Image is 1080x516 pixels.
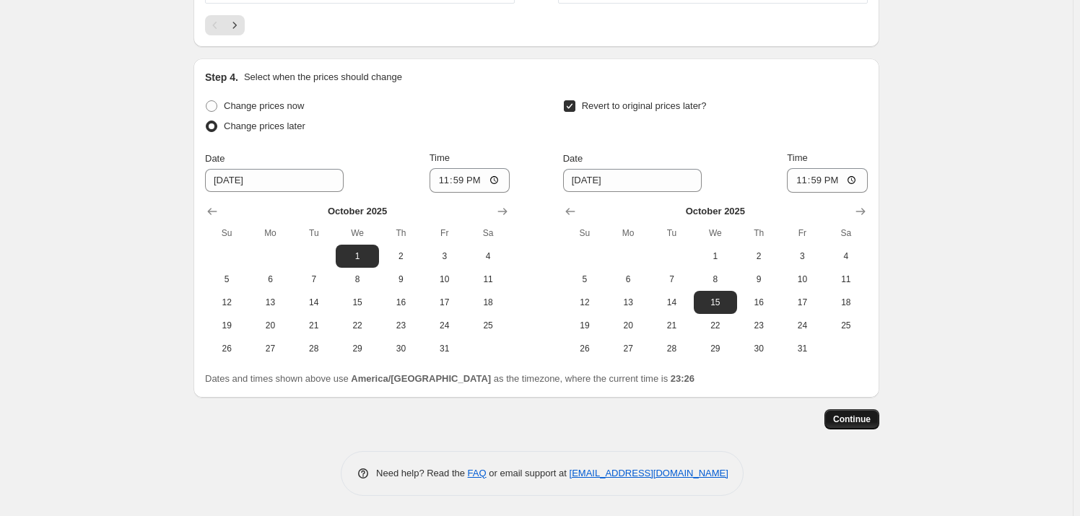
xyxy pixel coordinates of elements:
[423,268,466,291] button: Friday October 10 2025
[466,245,510,268] button: Saturday October 4 2025
[780,268,824,291] button: Friday October 10 2025
[248,222,292,245] th: Monday
[336,222,379,245] th: Wednesday
[336,291,379,314] button: Wednesday October 15 2025
[780,222,824,245] th: Friday
[205,314,248,337] button: Sunday October 19 2025
[466,291,510,314] button: Saturday October 18 2025
[254,274,286,285] span: 6
[830,227,862,239] span: Sa
[569,227,601,239] span: Su
[472,320,504,331] span: 25
[612,227,644,239] span: Mo
[650,314,693,337] button: Tuesday October 21 2025
[225,15,245,35] button: Next
[211,227,243,239] span: Su
[423,291,466,314] button: Friday October 17 2025
[466,314,510,337] button: Saturday October 25 2025
[743,250,775,262] span: 2
[694,268,737,291] button: Wednesday October 8 2025
[650,291,693,314] button: Tuesday October 14 2025
[694,337,737,360] button: Wednesday October 29 2025
[224,100,304,111] span: Change prices now
[786,227,818,239] span: Fr
[780,314,824,337] button: Friday October 24 2025
[466,268,510,291] button: Saturday October 11 2025
[385,320,417,331] span: 23
[700,227,731,239] span: We
[700,274,731,285] span: 8
[472,274,504,285] span: 11
[737,245,780,268] button: Thursday October 2 2025
[830,320,862,331] span: 25
[429,343,461,354] span: 31
[786,250,818,262] span: 3
[205,373,694,384] span: Dates and times shown above use as the timezone, where the current time is
[205,268,248,291] button: Sunday October 5 2025
[205,337,248,360] button: Sunday October 26 2025
[341,274,373,285] span: 8
[472,250,504,262] span: 4
[244,70,402,84] p: Select when the prices should change
[211,297,243,308] span: 12
[824,291,868,314] button: Saturday October 18 2025
[650,337,693,360] button: Tuesday October 28 2025
[700,320,731,331] span: 22
[376,468,468,478] span: Need help? Read the
[824,222,868,245] th: Saturday
[429,250,461,262] span: 3
[606,222,650,245] th: Monday
[612,320,644,331] span: 20
[830,250,862,262] span: 4
[248,291,292,314] button: Monday October 13 2025
[563,268,606,291] button: Sunday October 5 2025
[563,291,606,314] button: Sunday October 12 2025
[606,337,650,360] button: Monday October 27 2025
[205,169,344,192] input: 9/30/2025
[254,227,286,239] span: Mo
[423,337,466,360] button: Friday October 31 2025
[612,297,644,308] span: 13
[563,222,606,245] th: Sunday
[833,414,871,425] span: Continue
[292,291,336,314] button: Tuesday October 14 2025
[780,291,824,314] button: Friday October 17 2025
[569,343,601,354] span: 26
[830,297,862,308] span: 18
[429,227,461,239] span: Fr
[569,297,601,308] span: 12
[423,314,466,337] button: Friday October 24 2025
[205,222,248,245] th: Sunday
[224,121,305,131] span: Change prices later
[560,201,580,222] button: Show previous month, September 2025
[830,274,862,285] span: 11
[385,274,417,285] span: 9
[786,274,818,285] span: 10
[292,222,336,245] th: Tuesday
[743,274,775,285] span: 9
[298,320,330,331] span: 21
[743,343,775,354] span: 30
[743,227,775,239] span: Th
[472,297,504,308] span: 18
[737,291,780,314] button: Thursday October 16 2025
[341,320,373,331] span: 22
[787,168,868,193] input: 12:00
[430,152,450,163] span: Time
[656,274,687,285] span: 7
[336,245,379,268] button: Wednesday October 1 2025
[298,343,330,354] span: 28
[385,227,417,239] span: Th
[656,297,687,308] span: 14
[472,227,504,239] span: Sa
[694,245,737,268] button: Wednesday October 1 2025
[292,314,336,337] button: Tuesday October 21 2025
[248,314,292,337] button: Monday October 20 2025
[254,297,286,308] span: 13
[612,274,644,285] span: 6
[254,343,286,354] span: 27
[385,297,417,308] span: 16
[850,201,871,222] button: Show next month, November 2025
[787,152,807,163] span: Time
[824,409,879,429] button: Continue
